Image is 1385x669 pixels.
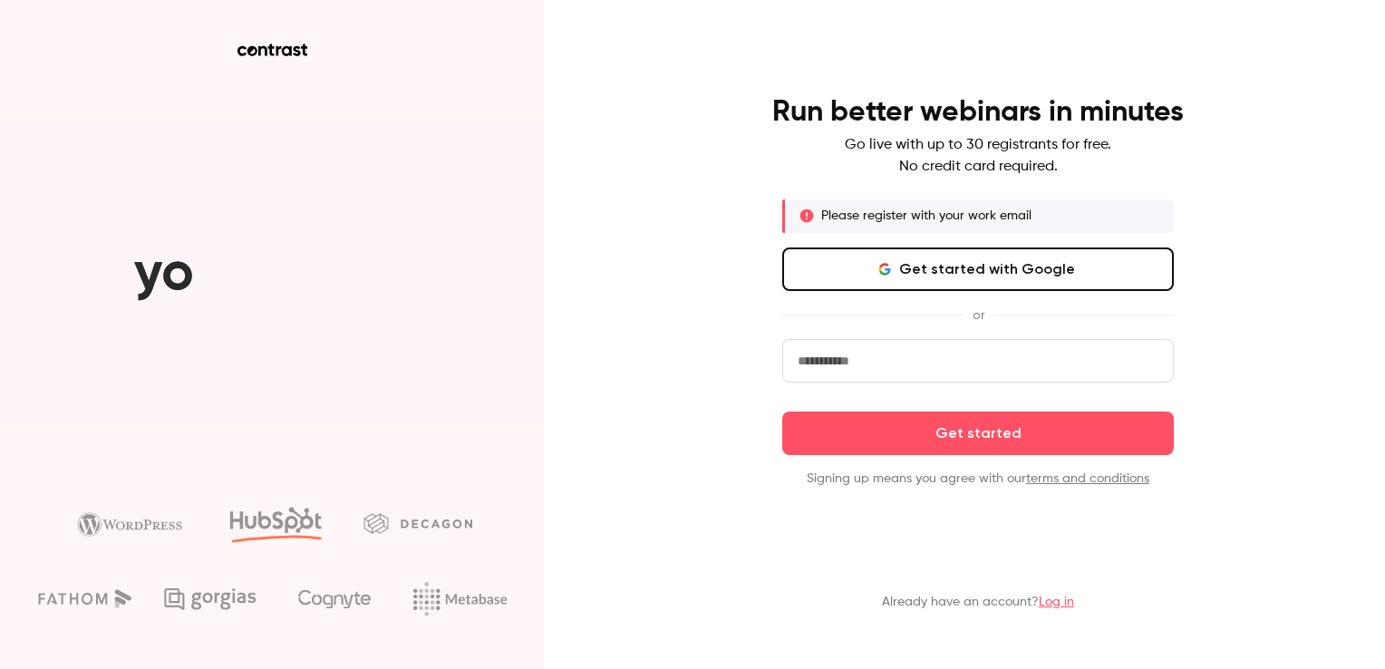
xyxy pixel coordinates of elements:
p: Go live with up to 30 registrants for free. No credit card required. [845,134,1111,178]
p: Signing up means you agree with our [782,470,1174,488]
span: or [964,305,993,325]
p: Already have an account? [882,593,1074,611]
p: Please register with your work email [821,207,1031,225]
a: terms and conditions [1026,472,1149,485]
h4: Run better webinars in minutes [772,94,1184,131]
a: Log in [1039,596,1074,608]
img: decagon [363,513,472,533]
button: Get started with Google [782,247,1174,291]
button: Get started [782,412,1174,455]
